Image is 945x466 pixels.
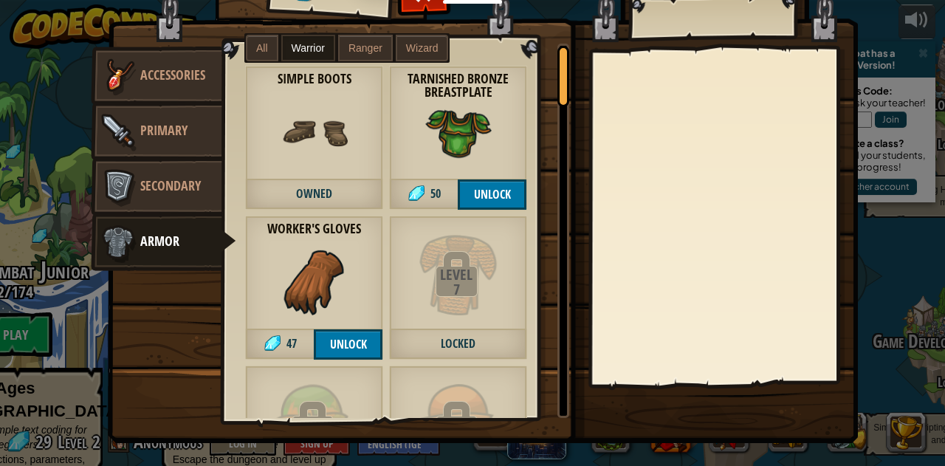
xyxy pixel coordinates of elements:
[264,335,281,352] img: gem.png
[96,109,140,154] img: item-icon-primary.png
[245,221,383,237] strong: Worker's Gloves
[314,329,382,360] button: Unlock
[281,249,348,315] img: portrait.png
[286,335,297,352] span: 47
[408,185,425,202] img: gem.png
[91,47,222,106] a: Accessories
[389,267,523,282] div: Level
[389,282,523,297] div: 7
[245,179,383,210] span: Owned
[96,220,140,264] img: item-icon-armor.png
[458,179,526,210] button: Unlock
[91,102,222,161] a: Primary
[256,42,268,54] span: All
[140,177,201,195] span: Secondary
[140,121,188,140] span: Primary
[140,232,179,250] span: Armor
[418,384,499,465] img: portrait.png
[425,99,492,165] img: portrait.png
[389,329,527,360] span: Locked
[91,157,222,216] a: Secondary
[245,71,383,87] strong: Simple Boots
[91,213,236,272] a: Armor
[430,185,441,202] span: 50
[348,42,382,54] span: Ranger
[245,417,379,432] div: Level
[274,384,355,465] img: portrait.png
[389,417,523,432] div: Level
[281,99,348,165] img: portrait.png
[96,165,140,209] img: item-icon-secondary.png
[406,42,439,54] span: Wizard
[96,54,140,98] img: item-icon-accessories.png
[292,42,325,54] span: Warrior
[389,71,527,100] strong: Tarnished Bronze Breastplate
[140,66,205,84] span: Accessories
[418,234,499,315] img: portrait.png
